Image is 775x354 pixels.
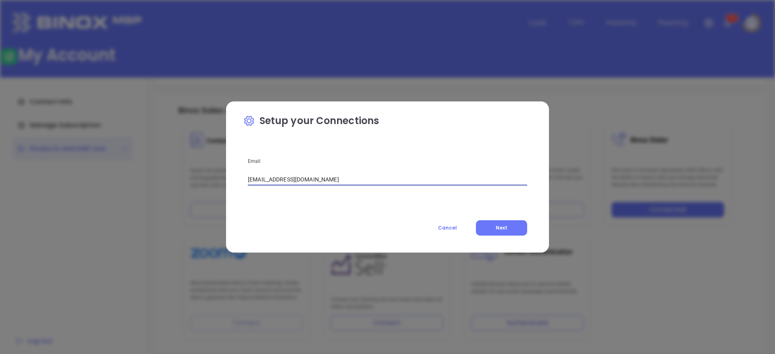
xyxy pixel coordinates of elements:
[243,114,532,132] p: Setup your Connections
[438,224,457,231] span: Cancel
[476,220,527,236] button: Next
[496,224,507,231] span: Next
[423,220,472,236] button: Cancel
[248,173,527,185] input: Add your email
[248,157,527,166] p: Email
